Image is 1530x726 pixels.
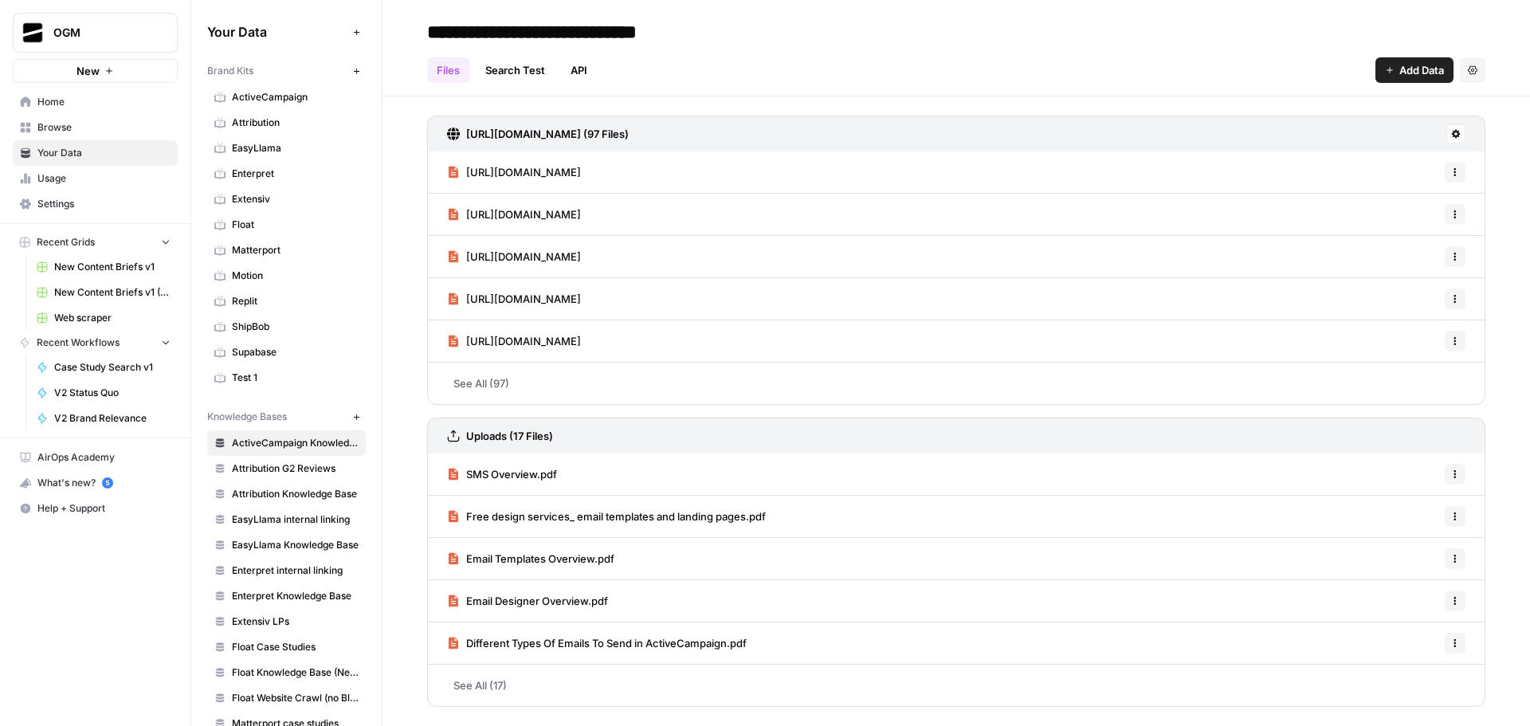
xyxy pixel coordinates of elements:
a: Extensiv [207,186,366,212]
button: Workspace: OGM [13,13,178,53]
a: [URL][DOMAIN_NAME] [447,320,581,362]
span: Float Knowledge Base (New) [232,665,359,680]
a: [URL][DOMAIN_NAME] (97 Files) [447,116,629,151]
span: Attribution Knowledge Base [232,487,359,501]
span: V2 Brand Relevance [54,411,171,426]
a: Settings [13,191,178,217]
span: EasyLlama Knowledge Base [232,538,359,552]
a: Free design services_ email templates and landing pages.pdf [447,496,766,537]
a: Browse [13,115,178,140]
text: 5 [105,479,109,487]
a: Enterpret internal linking [207,558,366,583]
span: Float Website Crawl (no Blog) [232,691,359,705]
span: Test 1 [232,371,359,385]
a: Float Knowledge Base (New) [207,660,366,685]
a: Home [13,89,178,115]
a: Files [427,57,469,83]
a: Attribution Knowledge Base [207,481,366,507]
a: [URL][DOMAIN_NAME] [447,194,581,235]
button: Recent Workflows [13,331,178,355]
span: Settings [37,197,171,211]
a: New Content Briefs v1 [29,254,178,280]
button: Add Data [1375,57,1453,83]
a: V2 Status Quo [29,380,178,406]
span: Supabase [232,345,359,359]
span: Attribution G2 Reviews [232,461,359,476]
span: ActiveCampaign Knowledge Base [232,436,359,450]
span: EasyLlama internal linking [232,512,359,527]
a: Matterport [207,237,366,263]
a: V2 Brand Relevance [29,406,178,431]
a: Attribution G2 Reviews [207,456,366,481]
a: Test 1 [207,365,366,390]
span: Free design services_ email templates and landing pages.pdf [466,508,766,524]
span: Your Data [207,22,347,41]
span: Extensiv LPs [232,614,359,629]
a: Search Test [476,57,555,83]
a: 5 [102,477,113,489]
span: Float [232,218,359,232]
span: Add Data [1399,62,1444,78]
span: [URL][DOMAIN_NAME] [466,291,581,307]
span: Attribution [232,116,359,130]
span: Home [37,95,171,109]
a: Float Case Studies [207,634,366,660]
a: [URL][DOMAIN_NAME] [447,278,581,320]
button: New [13,59,178,83]
span: Extensiv [232,192,359,206]
span: OGM [53,25,150,41]
span: Browse [37,120,171,135]
a: ShipBob [207,314,366,339]
span: Float Case Studies [232,640,359,654]
a: Attribution [207,110,366,135]
a: Motion [207,263,366,288]
span: ActiveCampaign [232,90,359,104]
span: Replit [232,294,359,308]
a: Replit [207,288,366,314]
span: AirOps Academy [37,450,171,465]
span: Email Templates Overview.pdf [466,551,614,567]
span: Brand Kits [207,64,253,78]
span: Web scraper [54,311,171,325]
span: Enterpret [232,167,359,181]
a: Email Designer Overview.pdf [447,580,608,622]
a: Enterpret Knowledge Base [207,583,366,609]
a: AirOps Academy [13,445,178,470]
span: [URL][DOMAIN_NAME] [466,206,581,222]
a: Case Study Search v1 [29,355,178,380]
span: EasyLlama [232,141,359,155]
span: SMS Overview.pdf [466,466,557,482]
a: SMS Overview.pdf [447,453,557,495]
span: New [76,63,100,79]
span: Enterpret Knowledge Base [232,589,359,603]
a: EasyLlama Knowledge Base [207,532,366,558]
span: Usage [37,171,171,186]
a: Uploads (17 Files) [447,418,553,453]
a: API [561,57,597,83]
a: Float Website Crawl (no Blog) [207,685,366,711]
button: What's new? 5 [13,470,178,496]
span: Enterpret internal linking [232,563,359,578]
a: Web scraper [29,305,178,331]
a: Usage [13,166,178,191]
h3: Uploads (17 Files) [466,428,553,444]
a: [URL][DOMAIN_NAME] [447,236,581,277]
a: See All (17) [427,665,1485,706]
a: Different Types Of Emails To Send in ActiveCampaign.pdf [447,622,747,664]
span: Recent Workflows [37,336,120,350]
span: [URL][DOMAIN_NAME] [466,333,581,349]
a: [URL][DOMAIN_NAME] [447,151,581,193]
span: Email Designer Overview.pdf [466,593,608,609]
a: EasyLlama [207,135,366,161]
img: OGM Logo [18,18,47,47]
span: [URL][DOMAIN_NAME] [466,249,581,265]
a: ActiveCampaign Knowledge Base [207,430,366,456]
a: Supabase [207,339,366,365]
a: Extensiv LPs [207,609,366,634]
button: Help + Support [13,496,178,521]
a: Enterpret [207,161,366,186]
span: Knowledge Bases [207,410,287,424]
a: ActiveCampaign [207,84,366,110]
span: Your Data [37,146,171,160]
h3: [URL][DOMAIN_NAME] (97 Files) [466,126,629,142]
